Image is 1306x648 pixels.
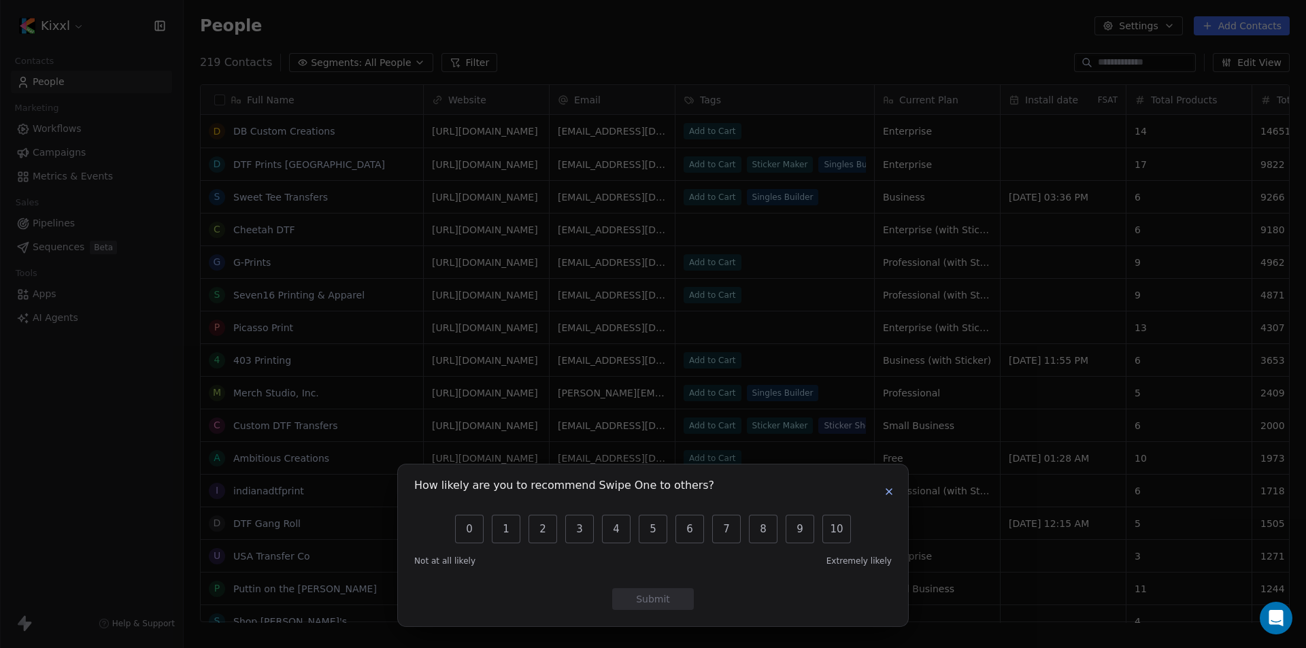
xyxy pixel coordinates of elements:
[455,515,484,543] button: 0
[639,515,667,543] button: 5
[675,515,704,543] button: 6
[712,515,741,543] button: 7
[414,481,714,494] h1: How likely are you to recommend Swipe One to others?
[414,556,475,566] span: Not at all likely
[786,515,814,543] button: 9
[749,515,777,543] button: 8
[612,588,694,610] button: Submit
[822,515,851,543] button: 10
[529,515,557,543] button: 2
[565,515,594,543] button: 3
[826,556,892,566] span: Extremely likely
[602,515,631,543] button: 4
[492,515,520,543] button: 1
